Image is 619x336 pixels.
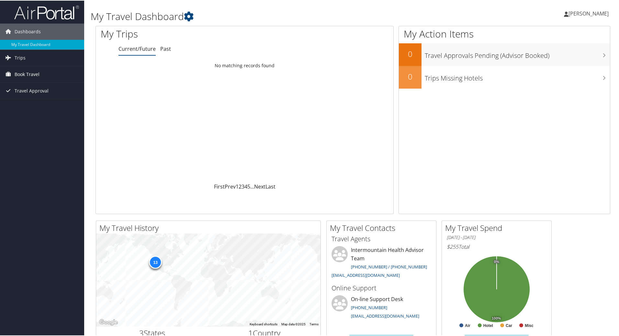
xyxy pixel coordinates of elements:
[506,323,512,327] text: Car
[465,323,470,327] text: Air
[425,70,610,82] h3: Trips Missing Hotels
[160,45,171,52] a: Past
[492,316,501,320] tspan: 100%
[225,182,236,190] a: Prev
[15,49,26,65] span: Trips
[247,182,250,190] a: 5
[399,70,422,81] h2: 0
[483,323,493,327] text: Hotel
[101,27,264,40] h1: My Trips
[244,182,247,190] a: 4
[525,323,534,327] text: Misc
[351,304,387,310] a: [PHONE_NUMBER]
[250,182,254,190] span: …
[330,222,436,233] h2: My Travel Contacts
[568,9,609,16] span: [PERSON_NAME]
[399,27,610,40] h1: My Action Items
[445,222,551,233] h2: My Travel Spend
[99,222,321,233] h2: My Travel History
[399,43,610,65] a: 0Travel Approvals Pending (Advisor Booked)
[447,243,546,250] h6: Total
[15,23,41,39] span: Dashboards
[399,48,422,59] h2: 0
[351,312,419,318] a: [EMAIL_ADDRESS][DOMAIN_NAME]
[447,234,546,240] h6: [DATE] - [DATE]
[214,182,225,190] a: First
[239,182,242,190] a: 2
[98,318,119,326] a: Open this area in Google Maps (opens a new window)
[15,66,39,82] span: Book Travel
[281,322,306,325] span: Map data ©2025
[98,318,119,326] img: Google
[254,182,265,190] a: Next
[447,243,458,250] span: $255
[494,259,499,263] tspan: 0%
[242,182,244,190] a: 3
[149,255,162,268] div: 13
[332,234,431,243] h3: Travel Agents
[265,182,276,190] a: Last
[236,182,239,190] a: 1
[328,245,434,280] li: Intermountain Health Advisor Team
[351,263,427,269] a: [PHONE_NUMBER] / [PHONE_NUMBER]
[328,295,434,321] li: On-line Support Desk
[14,4,79,19] img: airportal-logo.png
[250,321,277,326] button: Keyboard shortcuts
[91,9,440,23] h1: My Travel Dashboard
[425,47,610,60] h3: Travel Approvals Pending (Advisor Booked)
[332,283,431,292] h3: Online Support
[15,82,49,98] span: Travel Approval
[309,322,319,325] a: Terms (opens in new tab)
[118,45,156,52] a: Current/Future
[564,3,615,23] a: [PERSON_NAME]
[332,272,400,277] a: [EMAIL_ADDRESS][DOMAIN_NAME]
[399,65,610,88] a: 0Trips Missing Hotels
[96,59,393,71] td: No matching records found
